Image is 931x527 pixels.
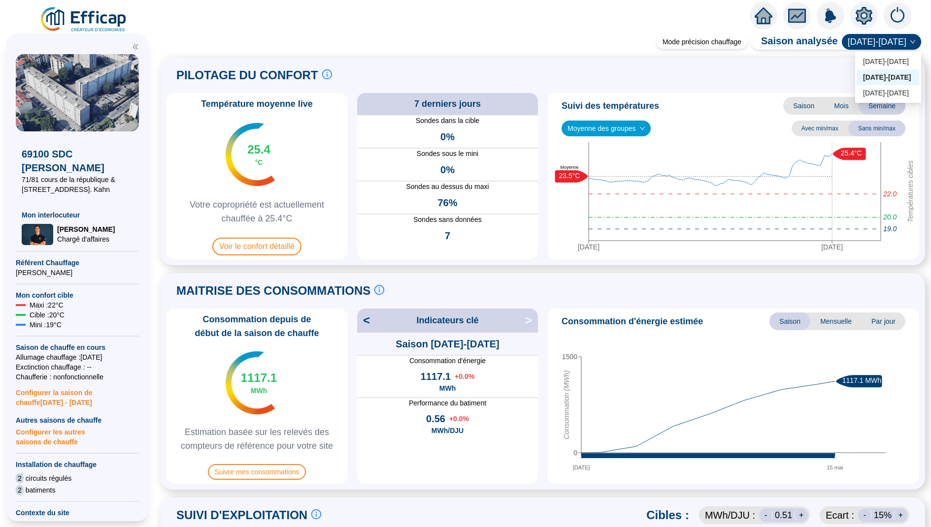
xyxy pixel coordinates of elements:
span: [PERSON_NAME] [57,224,115,234]
span: + 0.0 % [455,372,474,381]
span: Mini : 19 °C [30,320,62,330]
span: MWh [439,383,456,393]
span: Mon confort cible [16,290,139,300]
text: 1117.1 MWh [842,376,881,384]
span: Sondes sous le mini [357,149,538,159]
span: 2024-2025 [848,34,915,49]
span: Configurer la saison de chauffe [DATE] - [DATE] [16,382,139,407]
text: 23.5°C [559,172,580,180]
span: Par jour [862,312,905,330]
span: Installation de chauffage [16,460,139,469]
span: < [357,312,370,328]
tspan: [DATE] [821,243,843,251]
span: Cible : 20 °C [30,310,65,320]
span: Saison [769,312,810,330]
img: Chargé d'affaires [22,224,53,245]
div: - [858,508,872,522]
span: SUIVI D'EXPLOITATION [176,507,307,523]
tspan: Consommation (MWh) [563,370,570,439]
span: Saison [783,97,824,115]
div: 2025-2026 [857,85,919,101]
span: Mois [824,97,859,115]
text: 25.4°C [841,149,862,157]
div: 2024-2025 [857,69,919,85]
span: Semaine [859,97,905,115]
div: - [759,508,773,522]
span: Autres saisons de chauffe [16,415,139,425]
span: Consommation depuis de début de la saison de chauffe [170,312,343,340]
span: Mon interlocuteur [22,210,133,220]
tspan: 19.0 [883,225,897,233]
span: 15 % [874,508,892,522]
span: 0% [440,163,455,177]
span: 76% [437,196,457,210]
img: efficap energie logo [39,6,129,33]
span: Contexte du site [16,508,139,518]
div: [DATE]-[DATE] [863,57,913,67]
span: Configurer les autres saisons de chauffe [16,425,139,447]
div: [DATE]-[DATE] [863,72,913,83]
tspan: 15 mai [827,465,843,470]
span: 0.51 [775,508,792,522]
span: Consommation d'énergie [357,356,538,366]
span: + 0.0 % [449,414,469,424]
span: home [755,7,772,25]
img: indicateur températures [226,123,275,186]
span: Suivi des températures [562,99,659,113]
span: Chargé d'affaires [57,234,115,244]
span: down [910,39,916,45]
tspan: [DATE] [573,465,590,470]
span: °C [255,157,263,167]
span: 7 [445,229,450,243]
span: 2 [16,473,24,483]
span: > [525,312,538,328]
span: Sondes sans données [357,215,538,225]
span: Estimation basée sur les relevés des compteurs de référence pour votre site [170,425,343,453]
span: batiments [26,485,56,495]
span: Référent Chauffage [16,258,139,268]
span: Sondes au dessus du maxi [357,182,538,192]
span: 0.56 [426,412,445,426]
span: Votre copropriété est actuellement chauffée à 25.4°C [170,198,343,225]
span: fund [788,7,806,25]
span: info-circle [311,509,321,519]
span: Sondes dans la cible [357,116,538,126]
div: [DATE]-[DATE] [863,88,913,98]
span: Avec min/max [792,121,848,136]
tspan: 1500 [562,353,577,361]
span: Moyenne des groupes [567,121,645,136]
span: 1117.1 [241,370,277,386]
span: MWh [251,386,267,396]
span: setting [855,7,873,25]
span: 2 [16,485,24,495]
span: down [639,125,645,131]
img: indicateur températures [226,351,275,414]
span: MAITRISE DES CONSOMMATIONS [176,283,370,299]
span: 69100 SDC [PERSON_NAME] [22,147,133,175]
span: MWh /DJU : [705,508,755,522]
span: MWh/DJU [432,426,464,435]
span: Consommation d'énergie estimée [562,314,703,328]
span: info-circle [322,69,332,79]
span: double-left [132,43,139,50]
span: Sans min/max [848,121,905,136]
span: info-circle [374,285,384,295]
span: Saison analysée [751,34,838,50]
span: 25.4 [247,142,270,157]
tspan: 22.0 [883,190,897,198]
tspan: 0 [573,449,577,457]
span: Suivre mes consommations [208,464,306,480]
span: [PERSON_NAME] [16,268,139,278]
span: circuits régulés [26,473,71,483]
span: Température moyenne live [195,97,319,111]
span: Mensuelle [810,312,862,330]
span: 0% [440,130,455,144]
div: + [894,508,907,522]
span: Voir le confort détaillé [212,238,301,255]
span: Performance du batiment [357,398,538,408]
text: Moyenne [560,165,578,170]
span: Maxi : 22 °C [30,300,64,310]
span: 1117.1 [421,370,451,383]
span: Saison [DATE]-[DATE] [396,337,499,351]
span: Exctinction chauffage : -- [16,362,139,372]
